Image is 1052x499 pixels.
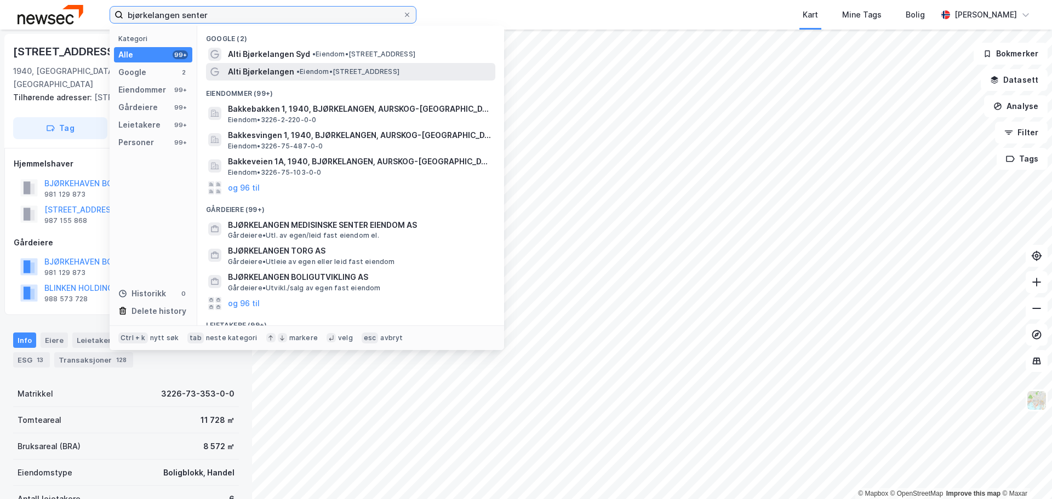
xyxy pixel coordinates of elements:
[187,332,204,343] div: tab
[118,35,192,43] div: Kategori
[228,102,491,116] span: Bakkebakken 1, 1940, BJØRKELANGEN, AURSKOG-[GEOGRAPHIC_DATA]
[114,354,129,365] div: 128
[984,95,1048,117] button: Analyse
[41,332,68,348] div: Eiere
[118,287,166,300] div: Historikk
[18,440,81,453] div: Bruksareal (BRA)
[312,50,316,58] span: •
[44,216,87,225] div: 987 155 868
[842,8,882,21] div: Mine Tags
[228,231,379,240] span: Gårdeiere • Utl. av egen/leid fast eiendom el.
[118,66,146,79] div: Google
[289,334,318,342] div: markere
[228,142,323,151] span: Eiendom • 3226-75-487-0-0
[974,43,1048,65] button: Bokmerker
[13,352,50,368] div: ESG
[54,352,133,368] div: Transaksjoner
[906,8,925,21] div: Bolig
[890,490,944,497] a: OpenStreetMap
[44,295,88,303] div: 988 573 728
[173,138,188,147] div: 99+
[228,257,395,266] span: Gårdeiere • Utleie av egen eller leid fast eiendom
[1026,390,1047,411] img: Z
[173,103,188,112] div: 99+
[197,81,504,100] div: Eiendommer (99+)
[173,121,188,129] div: 99+
[13,93,94,102] span: Tilhørende adresser:
[118,136,154,149] div: Personer
[203,440,235,453] div: 8 572 ㎡
[197,26,504,45] div: Google (2)
[13,65,162,91] div: 1940, [GEOGRAPHIC_DATA], [GEOGRAPHIC_DATA]
[995,122,1048,144] button: Filter
[18,5,83,24] img: newsec-logo.f6e21ccffca1b3a03d2d.png
[997,148,1048,170] button: Tags
[201,414,235,427] div: 11 728 ㎡
[312,50,415,59] span: Eiendom • [STREET_ADDRESS]
[18,466,72,479] div: Eiendomstype
[228,116,316,124] span: Eiendom • 3226-2-220-0-0
[338,334,353,342] div: velg
[228,155,491,168] span: Bakkeveien 1A, 1940, BJØRKELANGEN, AURSKOG-[GEOGRAPHIC_DATA]
[296,67,300,76] span: •
[228,48,310,61] span: Alti Bjørkelangen Syd
[173,85,188,94] div: 99+
[296,67,399,76] span: Eiendom • [STREET_ADDRESS]
[13,43,121,60] div: [STREET_ADDRESS]
[228,65,294,78] span: Alti Bjørkelangen
[173,50,188,59] div: 99+
[228,271,491,284] span: BJØRKELANGEN BOLIGUTVIKLING AS
[946,490,1000,497] a: Improve this map
[228,244,491,257] span: BJØRKELANGEN TORG AS
[14,236,238,249] div: Gårdeiere
[954,8,1017,21] div: [PERSON_NAME]
[206,334,258,342] div: neste kategori
[197,312,504,332] div: Leietakere (99+)
[228,297,260,310] button: og 96 til
[35,354,45,365] div: 13
[362,332,379,343] div: esc
[150,334,179,342] div: nytt søk
[228,219,491,232] span: BJØRKELANGEN MEDISINSKE SENTER EIENDOM AS
[858,490,888,497] a: Mapbox
[118,48,133,61] div: Alle
[228,284,381,292] span: Gårdeiere • Utvikl./salg av egen fast eiendom
[118,101,158,114] div: Gårdeiere
[72,332,133,348] div: Leietakere
[803,8,818,21] div: Kart
[981,69,1048,91] button: Datasett
[44,268,85,277] div: 981 129 873
[13,117,107,139] button: Tag
[131,305,186,318] div: Delete history
[197,197,504,216] div: Gårdeiere (99+)
[997,446,1052,499] iframe: Chat Widget
[13,91,230,104] div: [STREET_ADDRESS]
[228,129,491,142] span: Bakkesvingen 1, 1940, BJØRKELANGEN, AURSKOG-[GEOGRAPHIC_DATA]
[228,168,322,177] span: Eiendom • 3226-75-103-0-0
[123,7,403,23] input: Søk på adresse, matrikkel, gårdeiere, leietakere eller personer
[44,190,85,199] div: 981 129 873
[161,387,235,400] div: 3226-73-353-0-0
[118,332,148,343] div: Ctrl + k
[118,83,166,96] div: Eiendommer
[18,414,61,427] div: Tomteareal
[163,466,235,479] div: Boligblokk, Handel
[179,289,188,298] div: 0
[380,334,403,342] div: avbryt
[13,332,36,348] div: Info
[118,118,161,131] div: Leietakere
[14,157,238,170] div: Hjemmelshaver
[179,68,188,77] div: 2
[228,181,260,194] button: og 96 til
[18,387,53,400] div: Matrikkel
